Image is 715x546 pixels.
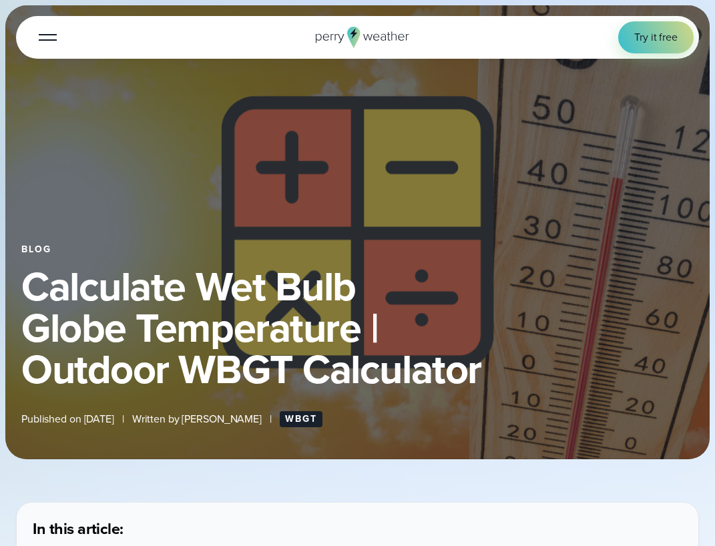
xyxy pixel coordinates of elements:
[132,411,262,427] span: Written by [PERSON_NAME]
[33,519,682,539] h3: In this article:
[280,411,322,427] a: WBGT
[618,21,694,53] a: Try it free
[270,411,272,427] span: |
[21,244,694,255] div: Blog
[21,411,114,427] span: Published on [DATE]
[21,266,694,390] h1: Calculate Wet Bulb Globe Temperature | Outdoor WBGT Calculator
[634,29,678,45] span: Try it free
[122,411,124,427] span: |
